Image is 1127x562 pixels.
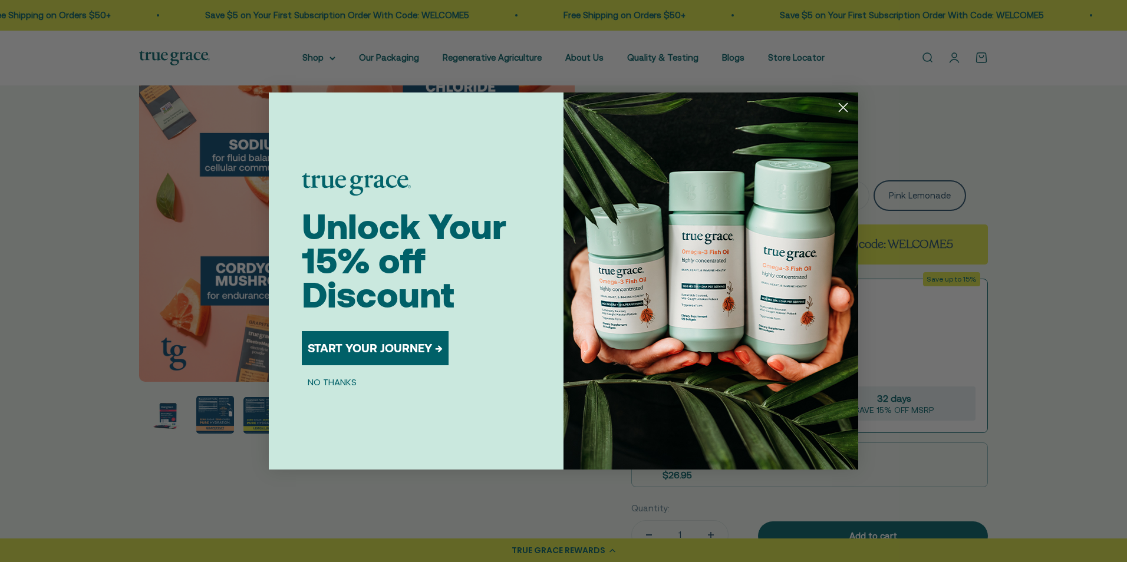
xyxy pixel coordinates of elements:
img: logo placeholder [302,173,411,196]
span: Unlock Your 15% off Discount [302,206,506,315]
button: START YOUR JOURNEY → [302,331,449,365]
button: Close dialog [833,97,854,118]
img: 098727d5-50f8-4f9b-9554-844bb8da1403.jpeg [563,92,858,470]
button: NO THANKS [302,375,363,389]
